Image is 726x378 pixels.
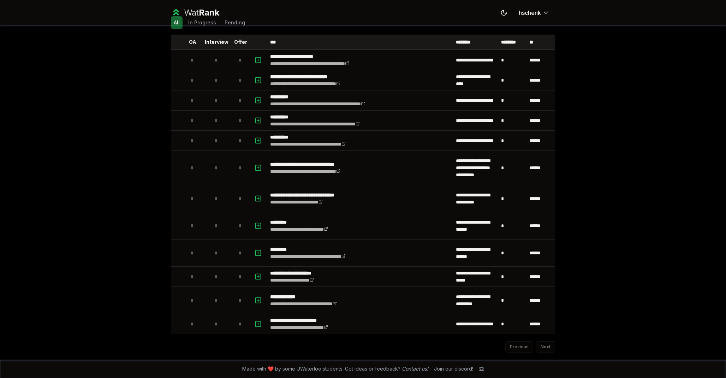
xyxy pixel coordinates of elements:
span: Rank [199,7,219,18]
span: Made with ❤️ by some UWaterloo students. Got ideas or feedback? [242,365,428,372]
button: All [171,16,183,29]
span: hschenk [519,8,541,17]
a: Contact us! [402,366,428,372]
a: WatRank [171,7,219,18]
p: OA [189,39,196,46]
button: Pending [222,16,248,29]
button: hschenk [513,6,555,19]
div: Join our discord! [434,365,473,372]
button: In Progress [185,16,219,29]
p: Interview [205,39,228,46]
div: Wat [184,7,219,18]
p: Offer [234,39,247,46]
